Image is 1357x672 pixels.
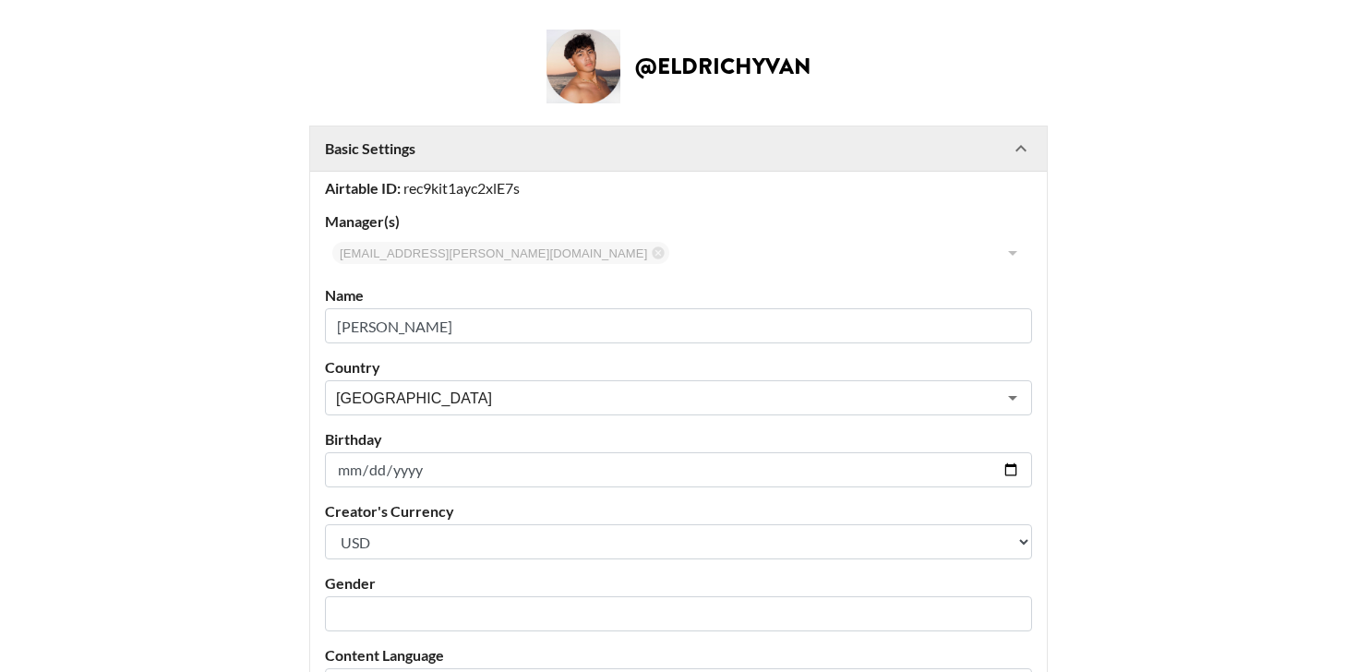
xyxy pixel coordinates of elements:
label: Country [325,358,1032,377]
h2: @ eldrichyvan [635,55,811,78]
label: Name [325,286,1032,305]
strong: Airtable ID: [325,179,401,197]
button: Open [1000,385,1026,411]
label: Manager(s) [325,212,1032,231]
label: Content Language [325,646,1032,665]
label: Creator's Currency [325,502,1032,521]
label: Gender [325,574,1032,593]
img: Creator [546,30,620,103]
div: rec9kit1ayc2xlE7s [325,179,1032,198]
label: Birthday [325,430,1032,449]
div: Basic Settings [310,126,1047,171]
strong: Basic Settings [325,139,415,158]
